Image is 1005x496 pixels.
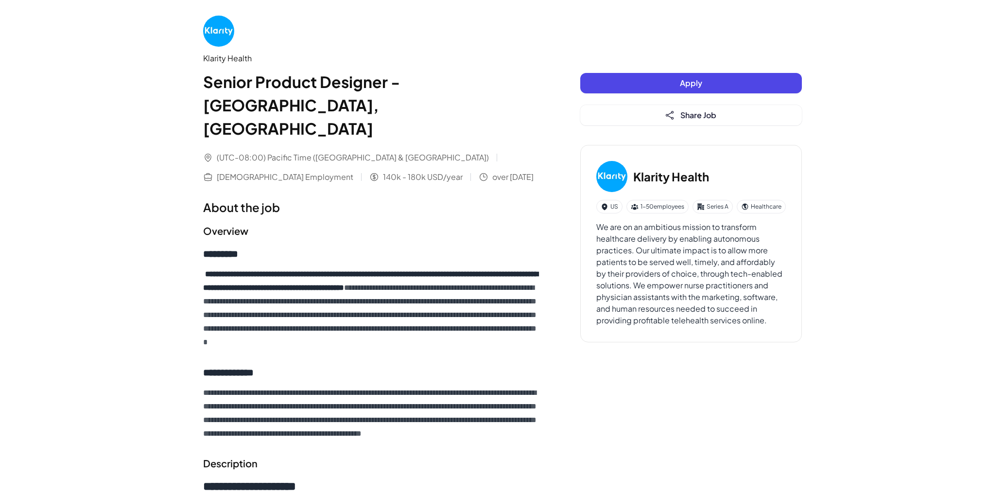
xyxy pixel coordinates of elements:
[580,73,802,93] button: Apply
[203,198,541,216] h1: About the job
[596,221,786,326] div: We are on an ambitious mission to transform healthcare delivery by enabling autonomous practices....
[217,171,353,183] span: [DEMOGRAPHIC_DATA] Employment
[737,200,786,213] div: Healthcare
[596,161,627,192] img: Kl
[680,78,702,88] span: Apply
[693,200,733,213] div: Series A
[203,456,541,471] h2: Description
[217,152,489,163] span: (UTC-08:00) Pacific Time ([GEOGRAPHIC_DATA] & [GEOGRAPHIC_DATA])
[680,110,716,120] span: Share Job
[203,224,541,238] h2: Overview
[383,171,463,183] span: 140k - 180k USD/year
[492,171,534,183] span: over [DATE]
[203,16,234,47] img: Kl
[580,105,802,125] button: Share Job
[203,70,541,140] h1: Senior Product Designer - [GEOGRAPHIC_DATA], [GEOGRAPHIC_DATA]
[626,200,689,213] div: 1-50 employees
[633,168,709,185] h3: Klarity Health
[596,200,623,213] div: US
[203,53,541,64] div: Klarity Health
